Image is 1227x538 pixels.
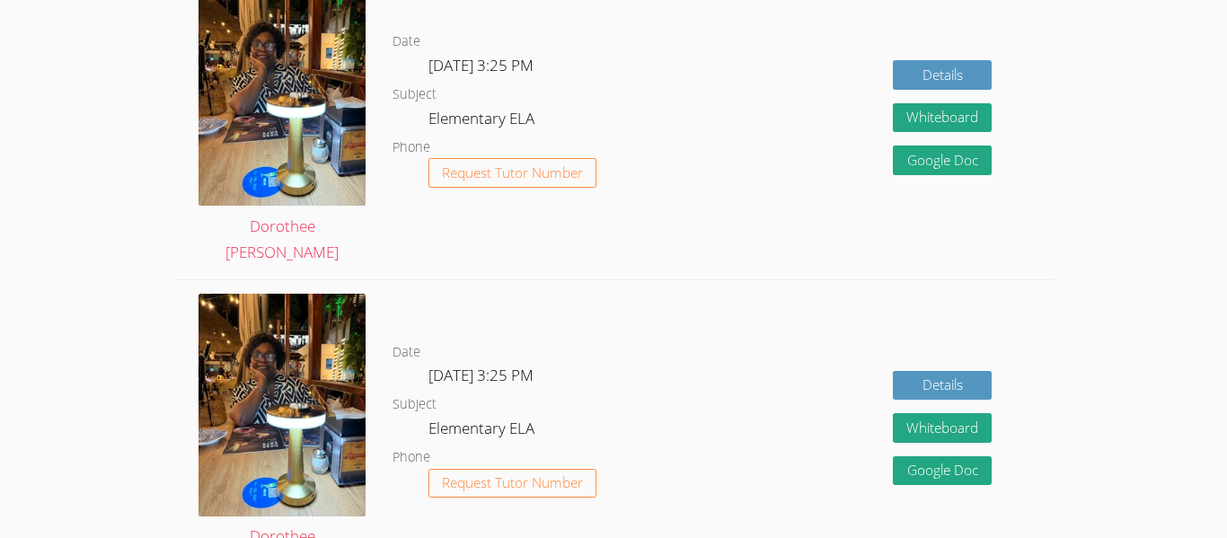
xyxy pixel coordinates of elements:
dt: Phone [393,446,430,469]
dt: Phone [393,137,430,159]
button: Whiteboard [893,413,992,443]
dd: Elementary ELA [428,106,538,137]
button: Request Tutor Number [428,158,596,188]
span: Request Tutor Number [442,166,583,180]
span: [DATE] 3:25 PM [428,55,534,75]
dt: Date [393,341,420,364]
a: Google Doc [893,456,992,486]
a: Details [893,60,992,90]
dd: Elementary ELA [428,416,538,446]
dt: Date [393,31,420,53]
a: Details [893,371,992,401]
a: Google Doc [893,146,992,175]
button: Request Tutor Number [428,469,596,498]
img: IMG_8217.jpeg [199,294,366,516]
button: Whiteboard [893,103,992,133]
dt: Subject [393,84,437,106]
span: [DATE] 3:25 PM [428,365,534,385]
dt: Subject [393,393,437,416]
span: Request Tutor Number [442,476,583,489]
